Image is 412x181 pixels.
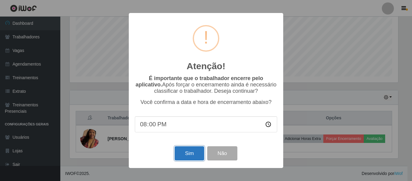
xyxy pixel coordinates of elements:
button: Sim [175,146,204,160]
button: Não [207,146,237,160]
p: Você confirma a data e hora de encerramento abaixo? [135,99,277,105]
p: Após forçar o encerramento ainda é necessário classificar o trabalhador. Deseja continuar? [135,75,277,94]
b: É importante que o trabalhador encerre pelo aplicativo. [135,75,263,88]
h2: Atenção! [187,61,225,72]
